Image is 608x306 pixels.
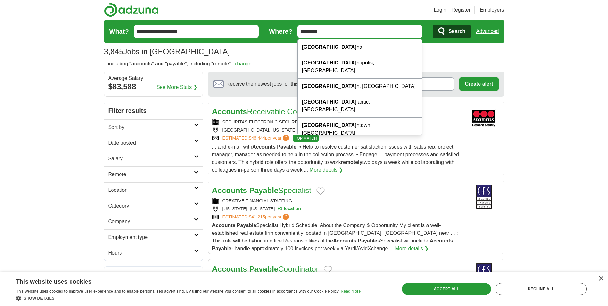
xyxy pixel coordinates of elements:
strong: Payable [249,265,279,273]
strong: Accounts [252,144,276,149]
button: +1 location [277,206,301,212]
strong: [GEOGRAPHIC_DATA] [302,60,356,65]
div: Close [598,276,603,281]
span: TOP MATCH [293,135,318,142]
a: Login [434,6,446,14]
span: Search [448,25,465,38]
a: AccountsReceivable Coordinator [212,107,328,116]
strong: [GEOGRAPHIC_DATA] [302,123,356,128]
span: 3,845 [104,46,123,57]
a: Read more, opens a new window [341,289,361,293]
h2: Hours [108,249,194,257]
a: Date posted [104,135,203,151]
div: lantic, [GEOGRAPHIC_DATA] [298,94,422,118]
img: Creative Financial Staffing logo [468,185,500,209]
a: Employment type [104,229,203,245]
strong: Payable [237,223,256,228]
span: Specialist Hybrid Schedule! About the Company & Opportunity My client is a well-established real ... [212,223,458,251]
span: This website uses cookies to improve user experience and to enable personalised advertising. By u... [16,289,340,293]
strong: Accounts [212,223,236,228]
strong: [GEOGRAPHIC_DATA] [302,99,356,105]
a: Location [104,182,203,198]
strong: Accounts [333,238,356,243]
button: Create alert [459,77,498,91]
a: See More Stats ❯ [156,83,197,91]
a: change [235,61,252,66]
h2: including "accounts" and "payable", including "remote" [108,60,252,68]
a: More details ❯ [310,166,343,174]
span: Receive the newest jobs for this search : [226,80,336,88]
h2: Date posted [108,139,194,147]
strong: remotely [341,159,362,165]
img: Securitas Electronic Security logo [468,106,500,130]
a: Advanced [476,25,499,38]
span: Show details [24,296,54,301]
a: Accounts PayableSpecialist [212,186,311,195]
span: ? [283,135,289,141]
div: ntown, [GEOGRAPHIC_DATA] [298,118,422,141]
strong: Payable [212,246,231,251]
div: [US_STATE], [US_STATE] [212,206,463,212]
a: Hours [104,245,203,261]
a: Category [104,198,203,214]
div: Show details [16,295,361,301]
button: Add to favorite jobs [316,187,325,195]
strong: Accounts [212,107,247,116]
a: ESTIMATED:$46,444per year? [222,135,291,142]
strong: [GEOGRAPHIC_DATA] [302,83,356,89]
a: ESTIMATED:$41,215per year? [222,214,291,220]
strong: Accounts [212,265,247,273]
a: Remote [104,166,203,182]
span: $41,215 [249,214,265,219]
label: What? [109,27,129,36]
h2: Location [108,186,194,194]
a: Accounts PayableCoordinator [212,265,319,273]
strong: Accounts [212,186,247,195]
h2: Category [108,202,194,210]
img: Adzuna logo [104,3,159,17]
a: Sort by [104,119,203,135]
span: ? [283,214,289,220]
strong: Payable [277,144,296,149]
a: SECURITAS ELECTRONIC SECURITY [222,119,302,124]
h2: Popular searches [108,270,199,280]
a: CREATIVE FINANCIAL STAFFING [222,198,292,203]
h1: Jobs in [GEOGRAPHIC_DATA] [104,47,230,56]
div: na [298,39,422,55]
div: napolis, [GEOGRAPHIC_DATA] [298,55,422,79]
div: [GEOGRAPHIC_DATA], [US_STATE], 68511 [212,127,463,133]
h2: Employment type [108,234,194,241]
h2: Filter results [104,102,203,119]
a: Employers [480,6,504,14]
a: Salary [104,151,203,166]
div: n, [GEOGRAPHIC_DATA] [298,79,422,94]
span: ... and e-mail with . • Help to resolve customer satisfaction issues with sales rep, project mana... [212,144,459,173]
a: Company [104,214,203,229]
h2: Remote [108,171,194,178]
div: Average Salary [108,76,199,81]
div: Accept all [402,283,491,295]
h2: Salary [108,155,194,163]
strong: [GEOGRAPHIC_DATA] [302,44,356,50]
div: Decline all [496,283,587,295]
h2: Sort by [108,123,194,131]
img: Creative Financial Staffing logo [468,263,500,287]
strong: Payables [358,238,380,243]
div: This website uses cookies [16,276,345,285]
button: Search [433,25,471,38]
label: Where? [269,27,292,36]
strong: Payable [249,186,279,195]
span: $46,444 [249,135,265,140]
strong: Accounts [430,238,453,243]
div: $83,588 [108,81,199,92]
a: More details ❯ [395,245,429,252]
a: Register [451,6,471,14]
span: + [277,206,280,212]
button: Add to favorite jobs [324,266,332,274]
h2: Company [108,218,194,225]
